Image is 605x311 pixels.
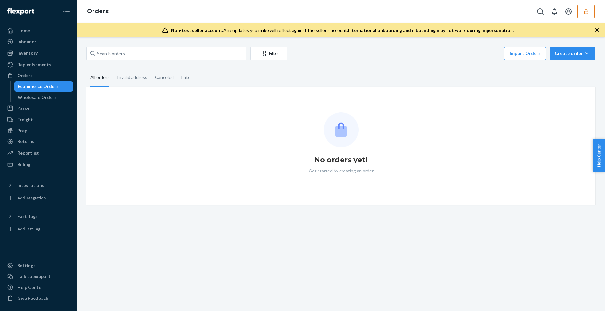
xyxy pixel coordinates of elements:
button: Filter [250,47,287,60]
div: Replenishments [17,61,51,68]
button: Open notifications [548,5,561,18]
button: Give Feedback [4,293,73,303]
input: Search orders [86,47,246,60]
button: Integrations [4,180,73,190]
button: Import Orders [504,47,546,60]
a: Billing [4,159,73,170]
a: Reporting [4,148,73,158]
div: Returns [17,138,34,145]
div: Wholesale Orders [18,94,57,100]
a: Wholesale Orders [14,92,73,102]
button: Close Navigation [60,5,73,18]
a: Freight [4,115,73,125]
a: Add Integration [4,193,73,203]
img: Empty list [324,112,359,147]
div: Parcel [17,105,31,111]
div: Settings [17,262,36,269]
div: Integrations [17,182,44,188]
span: International onboarding and inbounding may not work during impersonation. [348,28,514,33]
a: Orders [4,70,73,81]
button: Help Center [593,139,605,172]
div: Add Integration [17,195,46,201]
div: Canceled [155,69,174,86]
div: Ecommerce Orders [18,83,59,90]
a: Orders [87,8,109,15]
a: Settings [4,260,73,271]
button: Create order [550,47,595,60]
div: Reporting [17,150,39,156]
a: Home [4,26,73,36]
div: Add Fast Tag [17,226,40,232]
button: Fast Tags [4,211,73,221]
a: Help Center [4,282,73,292]
span: Non-test seller account: [171,28,223,33]
div: Talk to Support [17,273,51,280]
a: Returns [4,136,73,147]
div: Billing [17,161,30,168]
div: All orders [90,69,109,87]
a: Inbounds [4,36,73,47]
img: Flexport logo [7,8,34,15]
div: Inventory [17,50,38,56]
div: Invalid address [117,69,147,86]
div: Give Feedback [17,295,48,301]
a: Parcel [4,103,73,113]
div: Filter [251,50,287,57]
h1: No orders yet! [314,155,367,165]
a: Add Fast Tag [4,224,73,234]
div: Inbounds [17,38,37,45]
a: Ecommerce Orders [14,81,73,92]
button: Open Search Box [534,5,547,18]
ol: breadcrumbs [82,2,114,21]
a: Replenishments [4,60,73,70]
button: Talk to Support [4,271,73,282]
div: Freight [17,116,33,123]
button: Open account menu [562,5,575,18]
div: Help Center [17,284,43,291]
div: Home [17,28,30,34]
div: Fast Tags [17,213,38,219]
a: Prep [4,125,73,136]
div: Create order [555,50,591,57]
div: Prep [17,127,27,134]
p: Get started by creating an order [309,168,374,174]
div: Late [181,69,190,86]
a: Inventory [4,48,73,58]
div: Orders [17,72,33,79]
div: Any updates you make will reflect against the seller's account. [171,27,514,34]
